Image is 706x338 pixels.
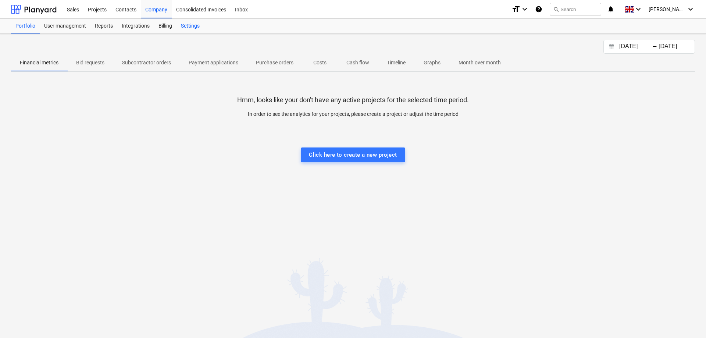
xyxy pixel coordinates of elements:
p: Payment applications [189,59,238,67]
p: Hmm, looks like your don't have any active projects for the selected time period. [237,96,469,104]
p: Month over month [459,59,501,67]
a: Billing [154,19,176,33]
span: search [553,6,559,12]
div: - [652,45,657,49]
p: Subcontractor orders [122,59,171,67]
p: Timeline [387,59,406,67]
p: Costs [311,59,329,67]
i: Knowledge base [535,5,542,14]
div: Click here to create a new project [309,150,397,160]
button: Search [550,3,601,15]
input: Start Date [618,42,655,52]
a: Reports [90,19,117,33]
a: Settings [176,19,204,33]
button: Interact with the calendar and add the check-in date for your trip. [605,43,618,51]
i: format_size [511,5,520,14]
i: keyboard_arrow_down [686,5,695,14]
p: Bid requests [76,59,104,67]
p: Cash flow [346,59,369,67]
p: In order to see the analytics for your projects, please create a project or adjust the time period [182,110,524,118]
i: notifications [607,5,614,14]
a: User management [40,19,90,33]
i: keyboard_arrow_down [520,5,529,14]
button: Click here to create a new project [301,147,405,162]
p: Purchase orders [256,59,293,67]
a: Integrations [117,19,154,33]
input: End Date [657,42,695,52]
p: Graphs [423,59,441,67]
i: keyboard_arrow_down [634,5,643,14]
a: Portfolio [11,19,40,33]
p: Financial metrics [20,59,58,67]
span: [PERSON_NAME] [649,6,685,12]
